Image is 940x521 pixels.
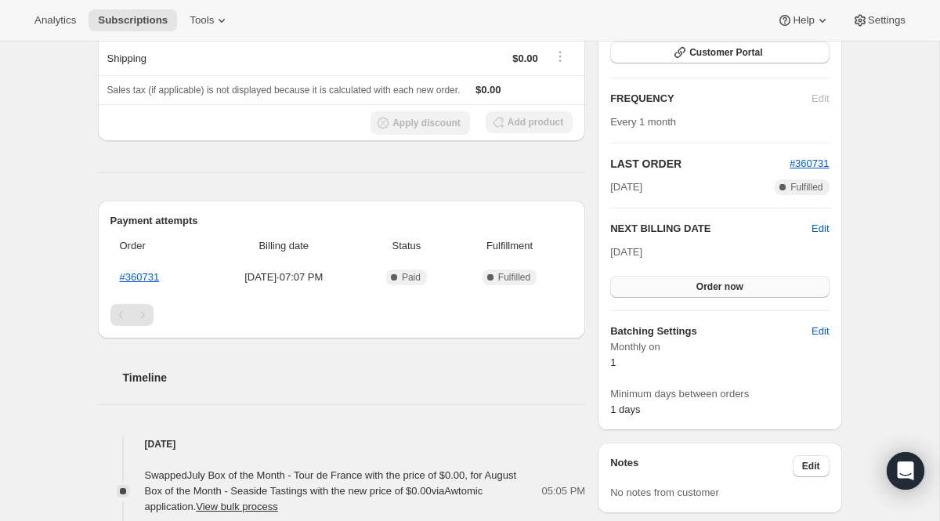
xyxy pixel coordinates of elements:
span: [DATE] [610,246,642,258]
span: Every 1 month [610,116,676,128]
h2: Timeline [123,370,586,385]
div: Open Intercom Messenger [887,452,924,490]
span: Tools [190,14,214,27]
h2: NEXT BILLING DATE [610,221,812,237]
span: Status [367,238,446,254]
span: Edit [802,460,820,472]
span: [DATE] · 07:07 PM [211,270,358,285]
th: Order [110,229,206,263]
span: Fulfilled [790,181,822,194]
span: 05:05 PM [542,483,586,499]
h2: Payment attempts [110,213,573,229]
button: Help [768,9,839,31]
span: Fulfilled [498,271,530,284]
button: Tools [180,9,239,31]
span: Swapped July Box of the Month - Tour de France with the price of $0.00, for August Box of the Mon... [145,469,517,512]
span: 1 [610,356,616,368]
span: Fulfillment [456,238,563,254]
span: Settings [868,14,906,27]
h6: Batching Settings [610,324,812,339]
h2: FREQUENCY [610,91,812,107]
span: Minimum days between orders [610,386,829,402]
button: Settings [843,9,915,31]
button: #360731 [790,156,830,172]
span: [DATE] [610,179,642,195]
span: Edit [812,324,829,339]
span: Order now [696,280,743,293]
span: Analytics [34,14,76,27]
span: 1 days [610,403,640,415]
h3: Notes [610,455,793,477]
button: Edit [812,221,829,237]
span: $0.00 [475,84,501,96]
button: View bulk process [196,501,278,512]
button: Edit [793,455,830,477]
span: Monthly on [610,339,829,355]
button: Analytics [25,9,85,31]
span: Help [793,14,814,27]
h2: LAST ORDER [610,156,790,172]
button: Shipping actions [548,48,573,65]
span: No notes from customer [610,487,719,498]
button: Customer Portal [610,42,829,63]
a: #360731 [790,157,830,169]
button: Edit [802,319,838,344]
th: Shipping [98,41,369,75]
span: Subscriptions [98,14,168,27]
button: Subscriptions [89,9,177,31]
button: Order now [610,276,829,298]
h4: [DATE] [98,436,586,452]
span: Billing date [211,238,358,254]
span: $0.00 [512,52,538,64]
span: Sales tax (if applicable) is not displayed because it is calculated with each new order. [107,85,461,96]
span: Customer Portal [689,46,762,59]
a: #360731 [120,271,160,283]
span: Paid [402,271,421,284]
nav: Pagination [110,304,573,326]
